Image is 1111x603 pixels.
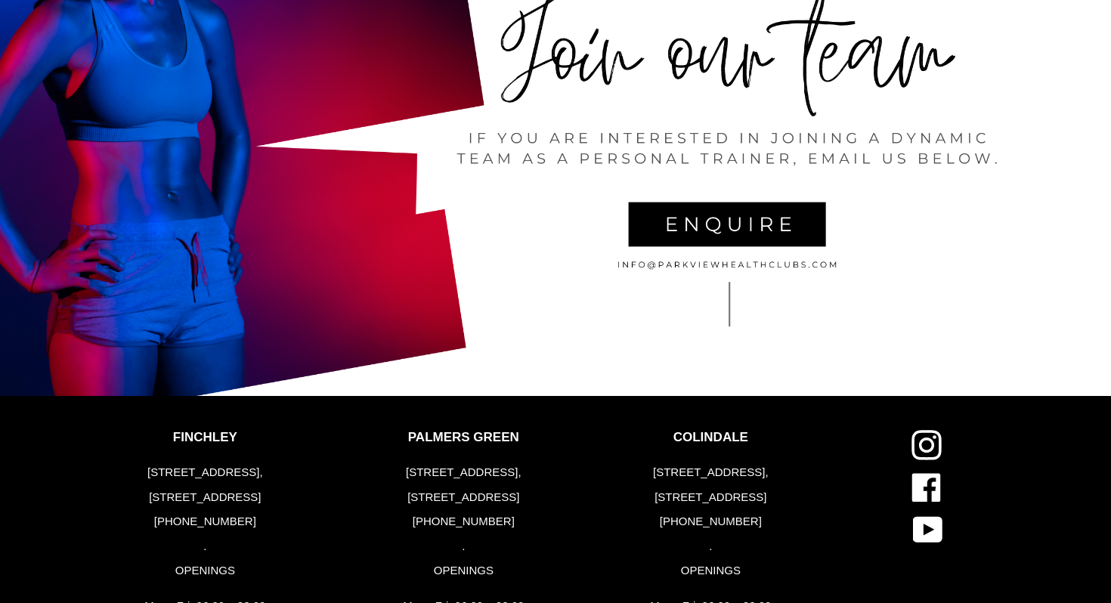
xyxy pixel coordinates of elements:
p: [STREET_ADDRESS], [144,464,267,481]
p: OPENINGS [144,562,267,580]
p: OPENINGS [402,562,525,580]
p: [STREET_ADDRESS], [402,464,525,481]
p: . [649,538,772,555]
p: [STREET_ADDRESS] [144,489,267,506]
p: OPENINGS [649,562,772,580]
p: [PHONE_NUMBER] [649,513,772,530]
p: . [144,538,267,555]
p: [PHONE_NUMBER] [402,513,525,530]
p: COLINDALE [649,430,772,445]
p: . [402,538,525,555]
p: [STREET_ADDRESS] [402,489,525,506]
p: [STREET_ADDRESS] [649,489,772,506]
p: FINCHLEY [144,430,267,445]
p: [STREET_ADDRESS], [649,464,772,481]
p: [PHONE_NUMBER] [144,513,267,530]
p: PALMERS GREEN [402,430,525,445]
